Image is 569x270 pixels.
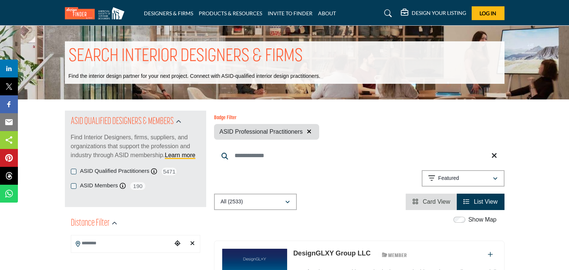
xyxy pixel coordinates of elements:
[69,45,303,68] h1: SEARCH INTERIOR DESIGNERS & FIRMS
[214,115,319,121] h6: Badge Filter
[318,10,336,16] a: ABOUT
[457,194,504,210] li: List View
[187,236,198,252] div: Clear search location
[69,73,320,80] p: Find the interior design partner for your next project. Connect with ASID-qualified interior desi...
[71,115,174,128] h2: ASID QUALIFIED DESIGNERS & MEMBERS
[165,152,195,158] a: Learn more
[406,194,457,210] li: Card View
[412,198,450,205] a: View Card
[468,215,497,224] label: Show Map
[220,127,303,136] span: ASID Professional Practitioners
[480,10,496,16] span: Log In
[214,147,504,165] input: Search Keyword
[65,7,128,19] img: Site Logo
[401,9,466,18] div: DESIGN YOUR LISTING
[438,175,459,182] p: Featured
[221,198,243,206] p: All (2533)
[161,167,177,176] span: 5471
[293,250,371,257] a: DesignGLXY Group LLC
[71,169,76,174] input: ASID Qualified Practitioners checkbox
[80,181,118,190] label: ASID Members
[488,251,493,258] a: Add To List
[199,10,262,16] a: PRODUCTS & RESOURCES
[71,133,200,160] p: Find Interior Designers, firms, suppliers, and organizations that support the profession and indu...
[129,181,146,191] span: 190
[71,236,172,251] input: Search Location
[472,6,504,20] button: Log In
[214,194,297,210] button: All (2533)
[71,217,110,230] h2: Distance Filter
[268,10,312,16] a: INVITE TO FINDER
[463,198,497,205] a: View List
[293,248,371,258] p: DesignGLXY Group LLC
[172,236,183,252] div: Choose your current location
[423,198,450,205] span: Card View
[422,170,504,187] button: Featured
[474,198,498,205] span: List View
[378,250,411,260] img: ASID Members Badge Icon
[377,7,397,19] a: Search
[80,167,150,175] label: ASID Qualified Practitioners
[71,183,76,189] input: ASID Members checkbox
[412,10,466,16] h5: DESIGN YOUR LISTING
[144,10,193,16] a: DESIGNERS & FIRMS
